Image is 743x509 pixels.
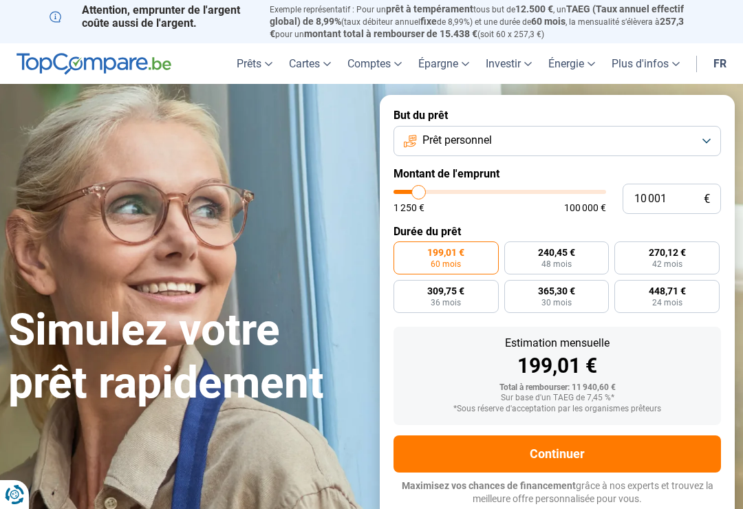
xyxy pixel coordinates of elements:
[652,260,682,268] span: 42 mois
[8,304,363,410] h1: Simulez votre prêt rapidement
[270,16,684,39] span: 257,3 €
[394,203,424,213] span: 1 250 €
[649,248,686,257] span: 270,12 €
[422,133,492,148] span: Prêt personnel
[281,43,339,84] a: Cartes
[649,286,686,296] span: 448,71 €
[410,43,477,84] a: Épargne
[541,299,572,307] span: 30 mois
[394,435,721,473] button: Continuer
[405,338,710,349] div: Estimation mensuelle
[538,286,575,296] span: 365,30 €
[228,43,281,84] a: Prêts
[304,28,477,39] span: montant total à rembourser de 15.438 €
[405,404,710,414] div: *Sous réserve d'acceptation par les organismes prêteurs
[652,299,682,307] span: 24 mois
[431,299,461,307] span: 36 mois
[531,16,566,27] span: 60 mois
[394,167,721,180] label: Montant de l'emprunt
[704,193,710,205] span: €
[564,203,606,213] span: 100 000 €
[405,393,710,403] div: Sur base d'un TAEG de 7,45 %*
[538,248,575,257] span: 240,45 €
[427,248,464,257] span: 199,01 €
[394,109,721,122] label: But du prêt
[541,260,572,268] span: 48 mois
[50,3,253,30] p: Attention, emprunter de l'argent coûte aussi de l'argent.
[427,286,464,296] span: 309,75 €
[540,43,603,84] a: Énergie
[394,126,721,156] button: Prêt personnel
[420,16,437,27] span: fixe
[402,480,576,491] span: Maximisez vos chances de financement
[603,43,688,84] a: Plus d'infos
[431,260,461,268] span: 60 mois
[17,53,171,75] img: TopCompare
[405,383,710,393] div: Total à rembourser: 11 940,60 €
[339,43,410,84] a: Comptes
[270,3,693,40] p: Exemple représentatif : Pour un tous but de , un (taux débiteur annuel de 8,99%) et une durée de ...
[705,43,735,84] a: fr
[477,43,540,84] a: Investir
[405,356,710,376] div: 199,01 €
[394,225,721,238] label: Durée du prêt
[515,3,553,14] span: 12.500 €
[394,479,721,506] p: grâce à nos experts et trouvez la meilleure offre personnalisée pour vous.
[270,3,684,27] span: TAEG (Taux annuel effectif global) de 8,99%
[386,3,473,14] span: prêt à tempérament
